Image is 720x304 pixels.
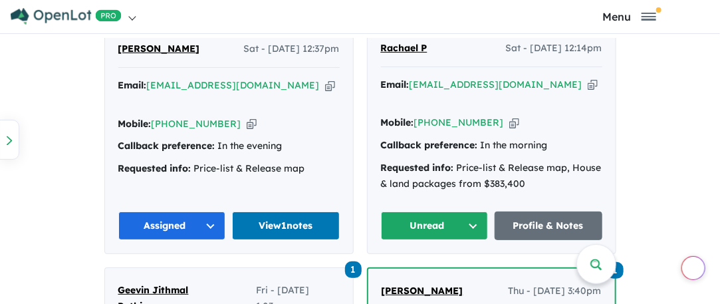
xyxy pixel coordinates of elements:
[381,42,427,54] span: Rachael P
[414,116,504,128] a: [PHONE_NUMBER]
[118,118,152,130] strong: Mobile:
[147,79,320,91] a: [EMAIL_ADDRESS][DOMAIN_NAME]
[509,116,519,130] button: Copy
[118,212,226,240] button: Assigned
[381,162,454,174] strong: Requested info:
[506,41,602,57] span: Sat - [DATE] 12:14pm
[118,162,191,174] strong: Requested info:
[118,41,200,57] a: [PERSON_NAME]
[381,41,427,57] a: Rachael P
[381,138,602,154] div: In the morning
[382,283,463,299] a: [PERSON_NAME]
[118,43,200,55] span: [PERSON_NAME]
[244,41,340,57] span: Sat - [DATE] 12:37pm
[588,78,598,92] button: Copy
[247,117,257,131] button: Copy
[232,212,340,240] a: View1notes
[325,78,335,92] button: Copy
[542,10,717,23] button: Toggle navigation
[381,160,602,192] div: Price-list & Release map, House & land packages from $383,400
[381,78,410,90] strong: Email:
[509,283,602,299] span: Thu - [DATE] 3:40pm
[11,8,122,25] img: Openlot PRO Logo White
[152,118,241,130] a: [PHONE_NUMBER]
[382,285,463,297] span: [PERSON_NAME]
[345,259,362,277] a: 1
[118,79,147,91] strong: Email:
[495,212,602,240] a: Profile & Notes
[381,116,414,128] strong: Mobile:
[118,161,340,177] div: Price-list & Release map
[381,139,478,151] strong: Callback preference:
[118,138,340,154] div: In the evening
[345,261,362,278] span: 1
[118,140,215,152] strong: Callback preference:
[410,78,582,90] a: [EMAIL_ADDRESS][DOMAIN_NAME]
[381,212,489,240] button: Unread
